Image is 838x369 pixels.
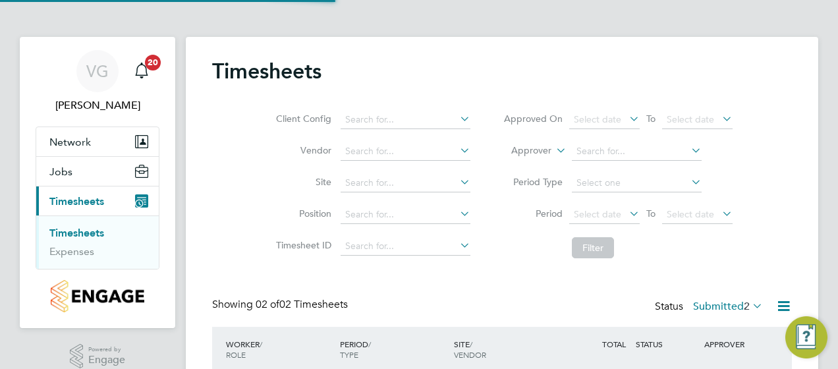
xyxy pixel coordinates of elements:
span: Victor Gheti [36,98,159,113]
button: Jobs [36,157,159,186]
span: VENDOR [454,349,486,360]
div: Timesheets [36,215,159,269]
input: Search for... [572,142,702,161]
div: PERIOD [337,332,451,366]
h2: Timesheets [212,58,321,84]
label: Approver [492,144,551,157]
label: Period Type [503,176,563,188]
a: VG[PERSON_NAME] [36,50,159,113]
span: 02 of [256,298,279,311]
input: Select one [572,174,702,192]
label: Submitted [693,300,763,313]
div: STATUS [632,332,701,356]
label: Timesheet ID [272,239,331,251]
span: TOTAL [602,339,626,349]
span: ROLE [226,349,246,360]
span: / [470,339,472,349]
input: Search for... [341,206,470,224]
span: To [642,205,659,222]
span: Engage [88,355,125,366]
span: Select date [667,208,714,220]
span: 20 [145,55,161,71]
label: Client Config [272,113,331,125]
span: Network [49,136,91,148]
button: Engage Resource Center [785,316,827,358]
img: countryside-properties-logo-retina.png [51,280,144,312]
div: WORKER [223,332,337,366]
a: Expenses [49,245,94,258]
span: TYPE [340,349,358,360]
button: Filter [572,237,614,258]
span: 02 Timesheets [256,298,348,311]
a: Go to home page [36,280,159,312]
button: Network [36,127,159,156]
span: Powered by [88,344,125,355]
label: Position [272,208,331,219]
label: Site [272,176,331,188]
input: Search for... [341,142,470,161]
div: Status [655,298,766,316]
span: 2 [744,300,750,313]
span: / [368,339,371,349]
div: Showing [212,298,350,312]
span: Select date [667,113,714,125]
div: APPROVER [701,332,769,356]
input: Search for... [341,174,470,192]
span: Select date [574,208,621,220]
span: Timesheets [49,195,104,208]
label: Vendor [272,144,331,156]
label: Approved On [503,113,563,125]
span: Jobs [49,165,72,178]
span: / [260,339,262,349]
span: Select date [574,113,621,125]
a: 20 [128,50,155,92]
span: To [642,110,659,127]
div: SITE [451,332,565,366]
label: Period [503,208,563,219]
button: Timesheets [36,186,159,215]
nav: Main navigation [20,37,175,328]
a: Timesheets [49,227,104,239]
a: Powered byEngage [70,344,126,369]
input: Search for... [341,237,470,256]
input: Search for... [341,111,470,129]
span: VG [86,63,109,80]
